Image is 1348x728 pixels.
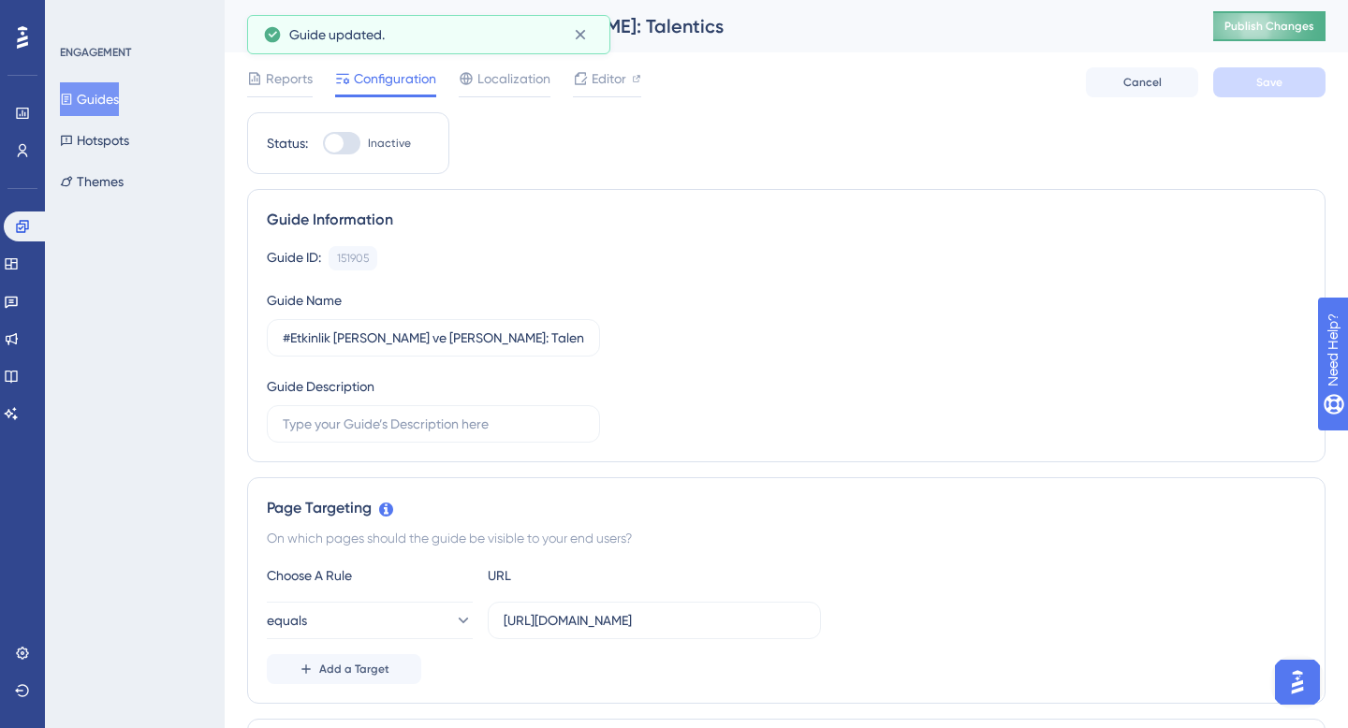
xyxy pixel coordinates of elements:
span: Publish Changes [1224,19,1314,34]
span: Inactive [368,136,411,151]
div: URL [488,564,694,587]
button: Themes [60,165,124,198]
div: Guide ID: [267,246,321,270]
div: ENGAGEMENT [60,45,131,60]
span: Add a Target [319,662,389,677]
input: Type your Guide’s Name here [283,328,584,348]
button: Guides [60,82,119,116]
div: Guide Name [267,289,342,312]
span: equals [267,609,307,632]
button: Cancel [1086,67,1198,97]
input: yourwebsite.com/path [504,610,805,631]
span: Editor [592,67,626,90]
span: Reports [266,67,313,90]
iframe: UserGuiding AI Assistant Launcher [1269,654,1326,710]
span: Guide updated. [289,23,385,46]
div: Choose A Rule [267,564,473,587]
span: Save [1256,75,1282,90]
button: equals [267,602,473,639]
div: Page Targeting [267,497,1306,519]
span: Need Help? [44,5,117,27]
div: 151905 [337,251,369,266]
div: Guide Description [267,375,374,398]
button: Add a Target [267,654,421,684]
button: Hotspots [60,124,129,157]
div: Guide Information [267,209,1306,231]
div: On which pages should the guide be visible to your end users? [267,527,1306,549]
span: Cancel [1123,75,1162,90]
span: Localization [477,67,550,90]
div: #Etkinlik [PERSON_NAME] ve [PERSON_NAME]: Talentics [247,13,1166,39]
input: Type your Guide’s Description here [283,414,584,434]
button: Save [1213,67,1326,97]
span: Configuration [354,67,436,90]
button: Publish Changes [1213,11,1326,41]
div: Status: [267,132,308,154]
